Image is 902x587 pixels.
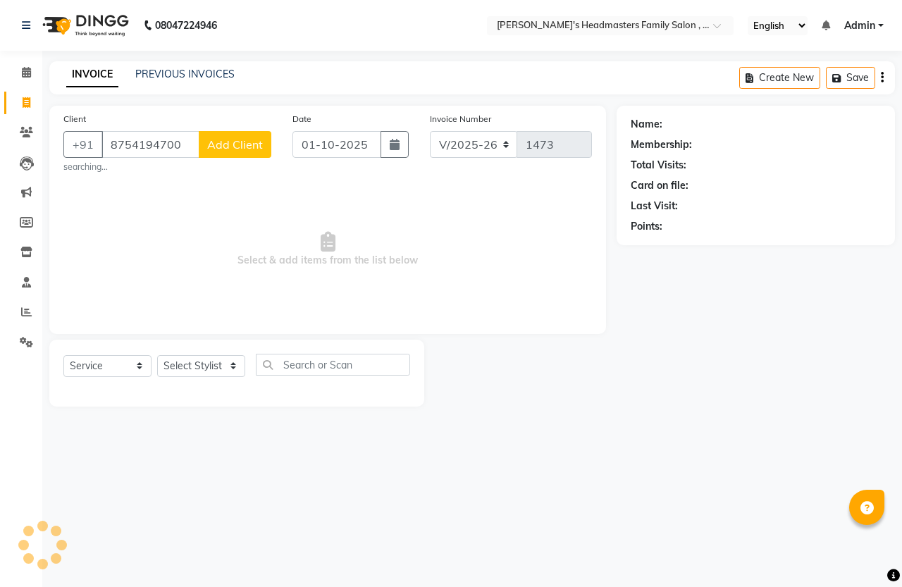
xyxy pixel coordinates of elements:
[36,6,132,45] img: logo
[631,219,662,234] div: Points:
[292,113,311,125] label: Date
[63,113,86,125] label: Client
[631,117,662,132] div: Name:
[155,6,217,45] b: 08047224946
[739,67,820,89] button: Create New
[826,67,875,89] button: Save
[631,199,678,214] div: Last Visit:
[843,531,888,573] iframe: chat widget
[631,158,686,173] div: Total Visits:
[430,113,491,125] label: Invoice Number
[199,131,271,158] button: Add Client
[63,131,103,158] button: +91
[135,68,235,80] a: PREVIOUS INVOICES
[207,137,263,152] span: Add Client
[63,179,592,320] span: Select & add items from the list below
[844,18,875,33] span: Admin
[63,161,271,173] small: searching...
[631,137,692,152] div: Membership:
[256,354,410,376] input: Search or Scan
[101,131,199,158] input: Search by Name/Mobile/Email/Code
[631,178,688,193] div: Card on file:
[66,62,118,87] a: INVOICE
